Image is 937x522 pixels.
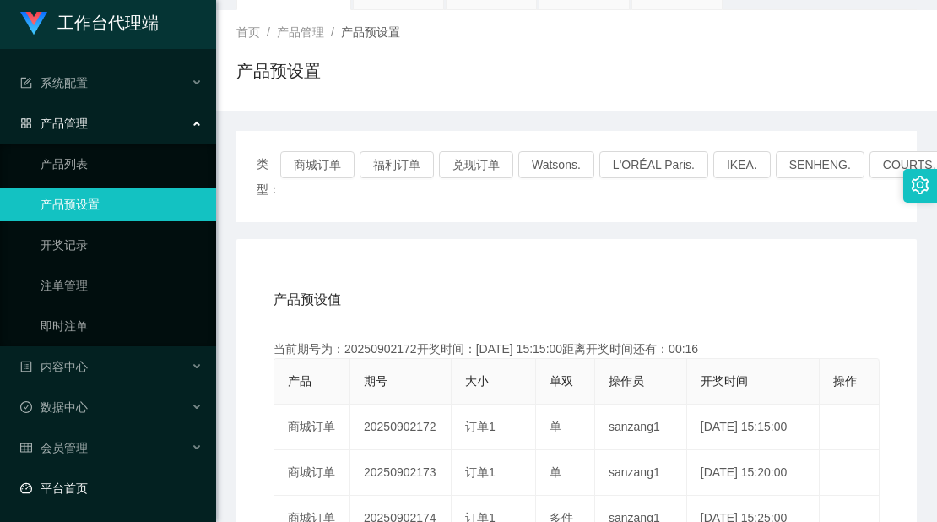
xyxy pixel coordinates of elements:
span: 类型： [257,151,280,202]
span: 订单1 [465,420,496,433]
a: 产品预设置 [41,188,203,221]
i: 图标: table [20,442,32,454]
a: 即时注单 [41,309,203,343]
i: 图标: form [20,77,32,89]
span: 产品预设置 [341,25,400,39]
button: 商城订单 [280,151,355,178]
span: 开奖时间 [701,374,748,388]
span: 产品预设值 [274,290,341,310]
div: 当前期号为：20250902172开奖时间：[DATE] 15:15:00距离开奖时间还有：00:16 [274,340,880,358]
span: 产品管理 [20,117,88,130]
button: 福利订单 [360,151,434,178]
td: 20250902172 [350,405,452,450]
a: 工作台代理端 [20,15,159,29]
span: / [267,25,270,39]
span: 期号 [364,374,387,388]
button: L'ORÉAL Paris. [599,151,708,178]
i: 图标: appstore-o [20,117,32,129]
button: IKEA. [713,151,771,178]
span: 订单1 [465,465,496,479]
span: 系统配置 [20,76,88,90]
a: 图标: dashboard平台首页 [20,471,203,505]
span: 会员管理 [20,441,88,454]
a: 注单管理 [41,269,203,302]
span: 操作 [833,374,857,388]
h1: 产品预设置 [236,58,321,84]
td: 20250902173 [350,450,452,496]
i: 图标: check-circle-o [20,401,32,413]
td: sanzang1 [595,405,687,450]
span: 首页 [236,25,260,39]
button: SENHENG. [776,151,864,178]
td: [DATE] 15:15:00 [687,405,820,450]
span: 大小 [465,374,489,388]
button: 兑现订单 [439,151,513,178]
a: 开奖记录 [41,228,203,262]
td: sanzang1 [595,450,687,496]
span: 产品 [288,374,311,388]
span: 内容中心 [20,360,88,373]
td: [DATE] 15:20:00 [687,450,820,496]
i: 图标: profile [20,361,32,372]
span: 单 [550,420,561,433]
span: 单双 [550,374,573,388]
button: Watsons. [518,151,594,178]
span: 操作员 [609,374,644,388]
a: 产品列表 [41,147,203,181]
span: 单 [550,465,561,479]
img: logo.9652507e.png [20,12,47,35]
span: 产品管理 [277,25,324,39]
i: 图标: setting [911,176,929,194]
span: / [331,25,334,39]
td: 商城订单 [274,405,350,450]
td: 商城订单 [274,450,350,496]
span: 数据中心 [20,400,88,414]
